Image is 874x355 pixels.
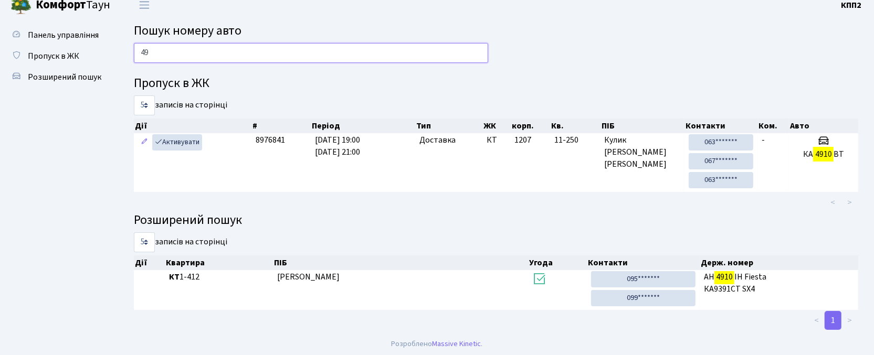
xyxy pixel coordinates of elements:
th: Контакти [685,119,758,133]
a: Панель управління [5,25,110,46]
input: Пошук [134,43,488,63]
th: Тип [415,119,482,133]
span: [PERSON_NAME] [277,271,340,283]
a: Розширений пошук [5,67,110,88]
span: Пропуск в ЖК [28,50,79,62]
th: ПІБ [273,255,529,270]
th: корп. [511,119,550,133]
th: ЖК [482,119,510,133]
th: Контакти [587,255,700,270]
span: - [762,134,765,146]
a: Редагувати [138,134,151,150]
span: 1207 [515,134,532,146]
span: 8976841 [256,134,285,146]
span: Панель управління [28,29,99,41]
h4: Пропуск в ЖК [134,76,858,91]
span: 1-412 [169,271,268,283]
th: # [251,119,311,133]
mark: 4910 [813,147,833,162]
th: Ком. [758,119,789,133]
label: записів на сторінці [134,232,227,252]
th: Держ. номер [700,255,858,270]
th: Квартира [165,255,272,270]
a: 1 [825,311,841,330]
div: Розроблено . [392,338,483,350]
th: Дії [134,255,165,270]
select: записів на сторінці [134,95,155,115]
span: Доставка [419,134,456,146]
mark: 4910 [714,270,734,284]
th: Дії [134,119,251,133]
select: записів на сторінці [134,232,155,252]
span: [DATE] 19:00 [DATE] 21:00 [315,134,360,158]
span: Розширений пошук [28,71,101,83]
h4: Розширений пошук [134,213,858,228]
h5: КА ВТ [793,149,854,159]
th: ПІБ [601,119,685,133]
a: Пропуск в ЖК [5,46,110,67]
span: 11-250 [554,134,596,146]
span: КТ [487,134,506,146]
label: записів на сторінці [134,95,227,115]
th: Угода [528,255,587,270]
a: Massive Kinetic [433,338,481,349]
a: Активувати [152,134,202,150]
th: Авто [789,119,859,133]
span: Пошук номеру авто [134,21,241,40]
th: Кв. [550,119,601,133]
th: Період [311,119,416,133]
b: КТ [169,271,180,283]
span: АН ІН Fiesta КА9391СТ SX4 [704,271,854,295]
span: Кулик [PERSON_NAME] [PERSON_NAME] [605,134,680,170]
